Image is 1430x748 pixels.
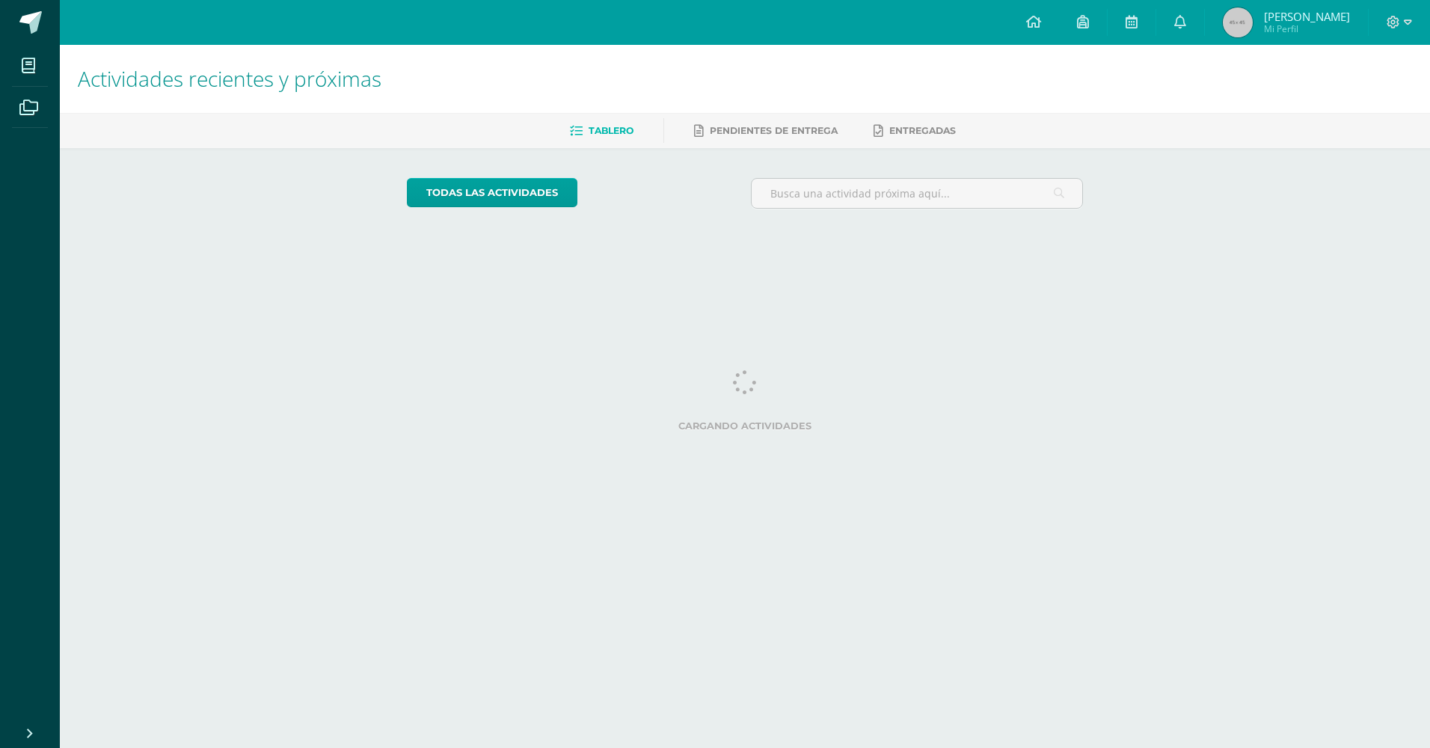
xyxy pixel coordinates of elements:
[407,178,577,207] a: todas las Actividades
[889,125,956,136] span: Entregadas
[589,125,633,136] span: Tablero
[1264,9,1350,24] span: [PERSON_NAME]
[694,119,838,143] a: Pendientes de entrega
[1223,7,1253,37] img: 45x45
[874,119,956,143] a: Entregadas
[407,420,1084,432] label: Cargando actividades
[1264,22,1350,35] span: Mi Perfil
[78,64,381,93] span: Actividades recientes y próximas
[752,179,1083,208] input: Busca una actividad próxima aquí...
[710,125,838,136] span: Pendientes de entrega
[570,119,633,143] a: Tablero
